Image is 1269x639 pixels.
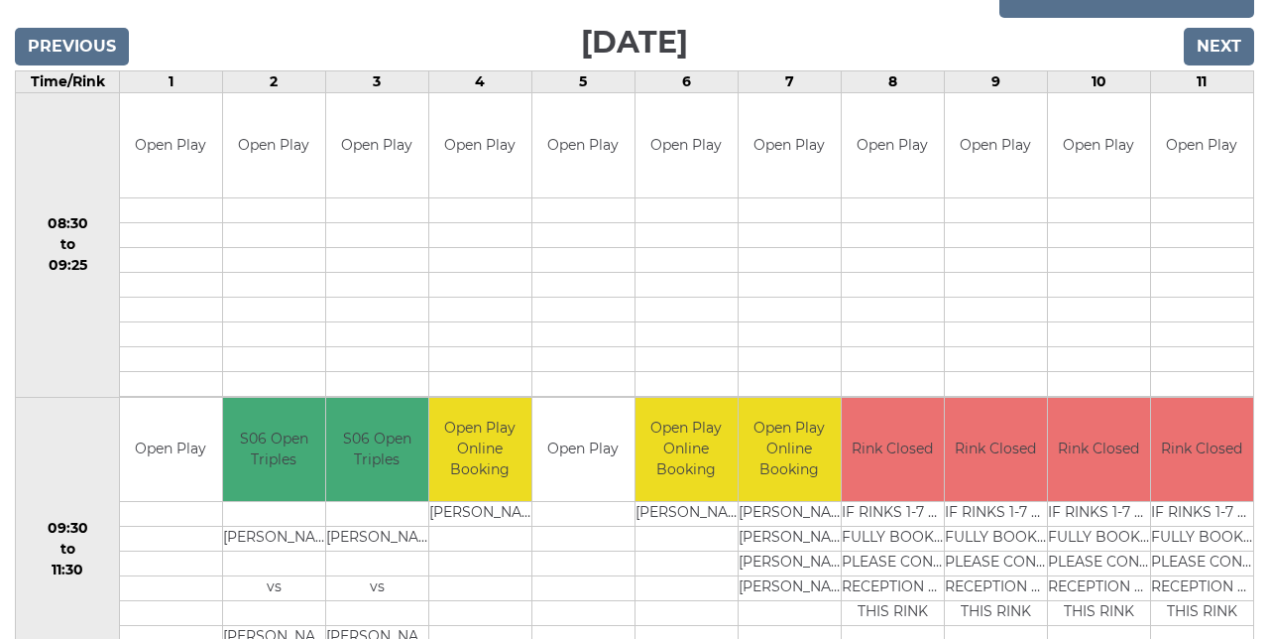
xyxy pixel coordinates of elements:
td: THIS RINK [945,601,1047,626]
td: Open Play [532,93,634,197]
td: Open Play [532,398,634,502]
td: Open Play [120,398,222,502]
td: Rink Closed [842,398,944,502]
td: 9 [944,71,1047,93]
td: 08:30 to 09:25 [16,93,120,398]
td: Open Play Online Booking [739,398,841,502]
td: 2 [222,71,325,93]
td: FULLY BOOKED [945,527,1047,552]
td: vs [223,576,325,601]
td: 6 [634,71,738,93]
td: [PERSON_NAME] [739,502,841,527]
td: Open Play [223,93,325,197]
td: Open Play [945,93,1047,197]
td: Open Play [326,93,428,197]
td: PLEASE CONTACT [1151,552,1253,576]
td: Open Play [635,93,738,197]
td: Open Play [1151,93,1253,197]
td: RECEPTION TO BOOK [1048,576,1150,601]
td: FULLY BOOKED [1048,527,1150,552]
td: Rink Closed [1151,398,1253,502]
td: PLEASE CONTACT [1048,552,1150,576]
td: RECEPTION TO BOOK [945,576,1047,601]
td: S06 Open Triples [326,398,428,502]
td: THIS RINK [1151,601,1253,626]
td: [PERSON_NAME] [739,527,841,552]
td: [PERSON_NAME] [635,502,738,527]
td: Time/Rink [16,71,120,93]
td: [PERSON_NAME] [739,552,841,576]
td: Rink Closed [1048,398,1150,502]
td: 3 [325,71,428,93]
td: IF RINKS 1-7 ARE [1048,502,1150,527]
td: PLEASE CONTACT [842,552,944,576]
td: RECEPTION TO BOOK [842,576,944,601]
td: IF RINKS 1-7 ARE [842,502,944,527]
td: Open Play [739,93,841,197]
td: 7 [738,71,841,93]
td: PLEASE CONTACT [945,552,1047,576]
td: 4 [428,71,531,93]
td: [PERSON_NAME] [429,502,531,527]
td: IF RINKS 1-7 ARE [1151,502,1253,527]
td: [PERSON_NAME] [223,527,325,552]
td: Open Play [120,93,222,197]
td: 1 [120,71,223,93]
td: FULLY BOOKED [1151,527,1253,552]
td: Open Play [1048,93,1150,197]
td: 10 [1047,71,1150,93]
td: THIS RINK [842,601,944,626]
td: IF RINKS 1-7 ARE [945,502,1047,527]
td: 5 [531,71,634,93]
td: RECEPTION TO BOOK [1151,576,1253,601]
td: Rink Closed [945,398,1047,502]
td: 11 [1150,71,1253,93]
td: 8 [841,71,944,93]
input: Next [1184,28,1254,65]
td: FULLY BOOKED [842,527,944,552]
td: Open Play Online Booking [635,398,738,502]
td: THIS RINK [1048,601,1150,626]
td: Open Play [842,93,944,197]
td: S06 Open Triples [223,398,325,502]
td: vs [326,576,428,601]
td: [PERSON_NAME] [326,527,428,552]
td: [PERSON_NAME] [739,576,841,601]
td: Open Play Online Booking [429,398,531,502]
td: Open Play [429,93,531,197]
input: Previous [15,28,129,65]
